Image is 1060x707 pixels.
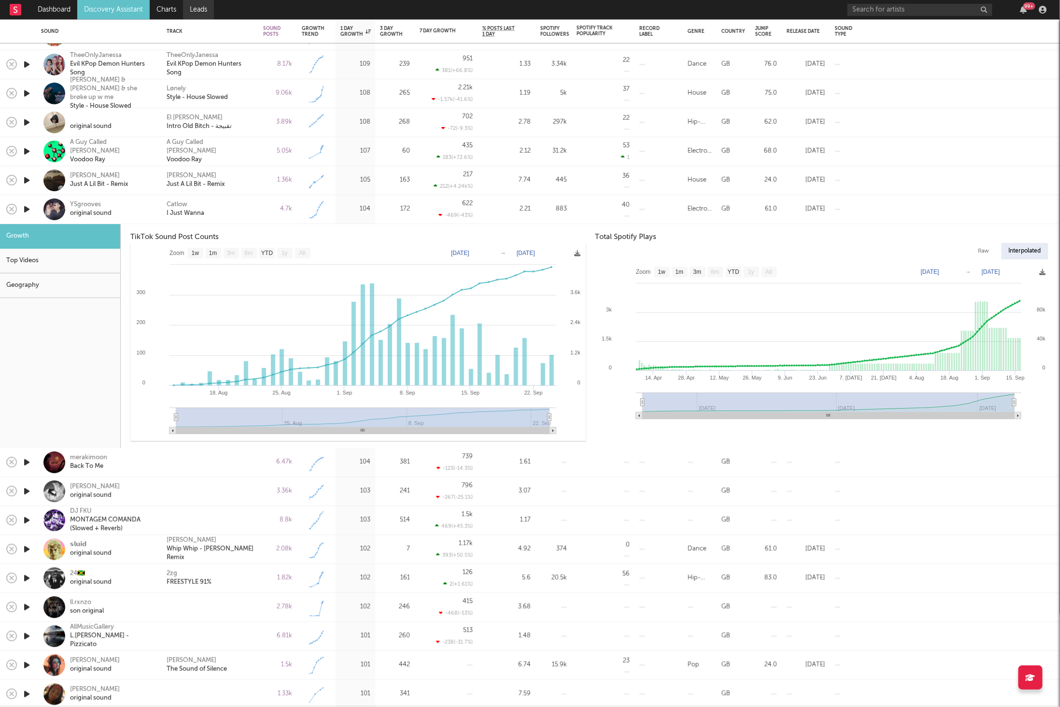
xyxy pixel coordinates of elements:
[688,146,712,157] div: Electronic
[272,390,290,396] text: 25. Aug
[500,250,506,256] text: →
[462,200,473,207] div: 622
[463,627,473,634] div: 513
[459,540,473,547] div: 1.17k
[70,201,112,210] div: YSgrooves
[340,26,371,37] div: 1 Day Growth
[167,536,216,545] div: [PERSON_NAME]
[380,175,410,186] div: 163
[721,204,730,215] div: GB
[577,25,615,37] div: Spotify Track Popularity
[70,139,155,165] a: A Guy Called [PERSON_NAME]Voodoo Ray
[70,623,155,649] a: AllMusicGalleryL.[PERSON_NAME] - Pizzicato
[340,204,370,215] div: 104
[245,250,253,257] text: 6m
[721,456,730,468] div: GB
[688,175,707,186] div: House
[434,183,473,189] div: 212 ( +4.24k % )
[167,94,228,102] a: Style - House Slowed
[167,172,216,181] div: [PERSON_NAME]
[340,146,370,157] div: 107
[70,210,112,218] div: original sound
[167,569,177,578] a: 2zg
[167,578,212,587] a: FREESTYLE 91%
[261,250,273,257] text: YTD
[263,204,292,215] div: 4.7k
[337,390,353,396] text: 1. Sep
[210,390,227,396] text: 18. Aug
[340,88,370,99] div: 108
[755,59,777,71] div: 76.0
[778,375,792,381] text: 9. Jun
[441,125,473,131] div: -72 ( -9.3 % )
[463,569,473,576] div: 126
[540,543,567,555] div: 374
[263,175,292,186] div: 1.36k
[482,456,531,468] div: 1.61
[70,598,104,616] a: ll.rxnzoson original
[137,289,145,295] text: 300
[137,350,145,355] text: 100
[688,28,705,34] div: Genre
[482,117,531,128] div: 2.78
[400,390,415,396] text: 8. Sep
[482,630,531,642] div: 1.48
[517,250,535,256] text: [DATE]
[1002,243,1048,259] div: Interpolated
[688,117,712,128] div: Hip-Hop/Rap
[623,658,630,664] div: 23
[463,171,473,178] div: 217
[540,146,567,157] div: 31.2k
[380,88,410,99] div: 265
[602,336,612,341] text: 1.5k
[70,172,128,181] div: [PERSON_NAME]
[70,453,107,462] div: merakimoon
[1037,307,1046,312] text: 80k
[451,250,469,256] text: [DATE]
[263,630,292,642] div: 6.81k
[436,67,473,73] div: 381 ( +66.8 % )
[721,117,730,128] div: GB
[380,146,410,157] div: 60
[711,269,719,276] text: 6m
[209,250,217,257] text: 1m
[462,142,473,149] div: 435
[70,36,99,44] div: Pyar Agya
[787,146,825,157] div: [DATE]
[70,482,120,500] a: [PERSON_NAME]original sound
[70,76,155,111] a: [PERSON_NAME] & [PERSON_NAME] & she brøke up w meStyle - House Slowed
[167,60,254,78] a: Evil KPop Demon Hunters Song
[70,27,99,44] a: CapsPyar Agya
[755,117,777,128] div: 62.0
[263,485,292,497] div: 3.36k
[678,375,695,381] text: 28. Apr
[437,465,473,471] div: -123 ( -14.3 % )
[227,250,235,257] text: 3m
[721,175,730,186] div: GB
[70,139,155,156] div: A Guy Called [PERSON_NAME]
[70,507,155,516] div: DJ FKU
[645,375,662,381] text: 14. Apr
[787,572,825,584] div: [DATE]
[70,491,120,500] div: original sound
[728,269,739,276] text: YTD
[167,201,187,210] a: Catlow
[340,117,370,128] div: 108
[380,601,410,613] div: 246
[70,482,120,491] div: [PERSON_NAME]
[710,375,729,381] text: 12. May
[570,289,580,295] text: 3.6k
[167,665,227,674] a: The Sound of Silence
[721,572,730,584] div: GB
[721,630,730,642] div: GB
[340,601,370,613] div: 102
[623,57,630,63] div: 22
[167,28,249,34] div: Track
[380,572,410,584] div: 161
[340,485,370,497] div: 103
[982,269,1000,275] text: [DATE]
[626,542,630,548] div: 0
[70,623,155,632] div: AllMusicGallery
